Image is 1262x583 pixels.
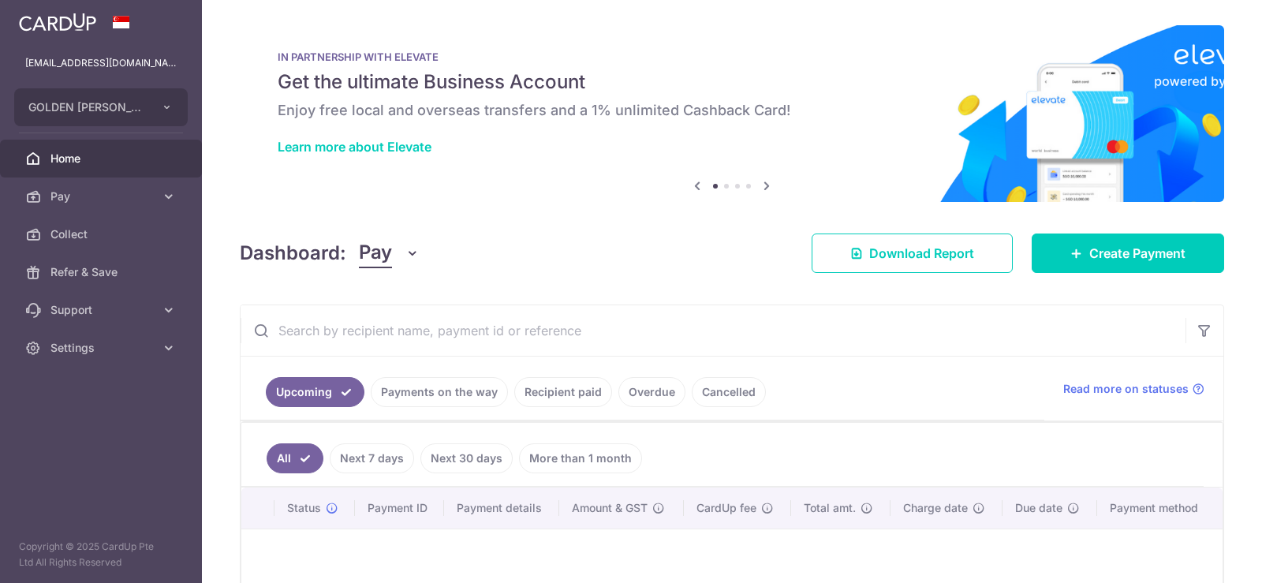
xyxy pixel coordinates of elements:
a: Read more on statuses [1063,381,1204,397]
span: Collect [50,226,155,242]
span: Download Report [869,244,974,263]
span: Pay [359,238,392,268]
th: Payment method [1097,488,1223,529]
input: Search by recipient name, payment id or reference [241,305,1185,356]
span: Create Payment [1089,244,1185,263]
a: Download Report [812,234,1013,273]
span: Total amt. [804,500,856,516]
h6: Enjoy free local and overseas transfers and a 1% unlimited Cashback Card! [278,101,1186,120]
span: Support [50,302,155,318]
a: Recipient paid [514,377,612,407]
span: Charge date [903,500,968,516]
a: Overdue [618,377,685,407]
h5: Get the ultimate Business Account [278,69,1186,95]
span: Amount & GST [572,500,648,516]
a: More than 1 month [519,443,642,473]
img: CardUp [19,13,96,32]
th: Payment ID [355,488,444,529]
span: GOLDEN [PERSON_NAME] MARKETING [28,99,145,115]
th: Payment details [444,488,560,529]
a: Upcoming [266,377,364,407]
h4: Dashboard: [240,239,346,267]
p: IN PARTNERSHIP WITH ELEVATE [278,50,1186,63]
span: Read more on statuses [1063,381,1189,397]
span: Settings [50,340,155,356]
p: [EMAIL_ADDRESS][DOMAIN_NAME] [25,55,177,71]
a: All [267,443,323,473]
button: GOLDEN [PERSON_NAME] MARKETING [14,88,188,126]
span: CardUp fee [696,500,756,516]
button: Pay [359,238,420,268]
span: Status [287,500,321,516]
span: Refer & Save [50,264,155,280]
a: Next 7 days [330,443,414,473]
span: Home [50,151,155,166]
a: Learn more about Elevate [278,139,431,155]
a: Payments on the way [371,377,508,407]
img: Renovation banner [240,25,1224,202]
a: Next 30 days [420,443,513,473]
a: Cancelled [692,377,766,407]
a: Create Payment [1032,234,1224,273]
span: Pay [50,189,155,204]
span: Due date [1015,500,1062,516]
